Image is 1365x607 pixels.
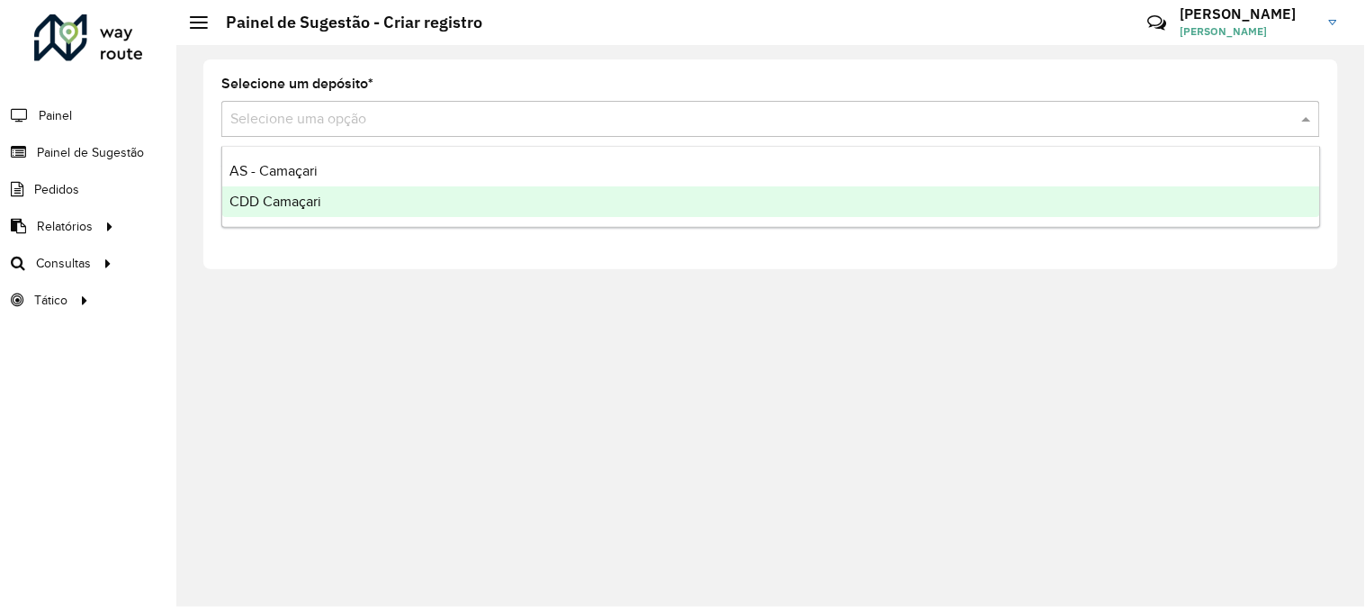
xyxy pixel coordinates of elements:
span: [PERSON_NAME] [1181,23,1316,40]
span: Relatórios [37,217,93,236]
span: Painel de Sugestão [37,143,144,162]
h2: Painel de Sugestão - Criar registro [208,13,482,32]
a: Contato Rápido [1137,4,1176,42]
span: CDD Camaçari [229,194,321,209]
h3: [PERSON_NAME] [1181,5,1316,23]
label: Selecione um depósito [221,73,373,95]
span: Tático [34,291,67,310]
span: Pedidos [34,180,79,199]
span: Consultas [36,254,91,273]
span: Painel [39,106,72,125]
ng-dropdown-panel: Options list [221,146,1321,228]
span: AS - Camaçari [229,163,318,178]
